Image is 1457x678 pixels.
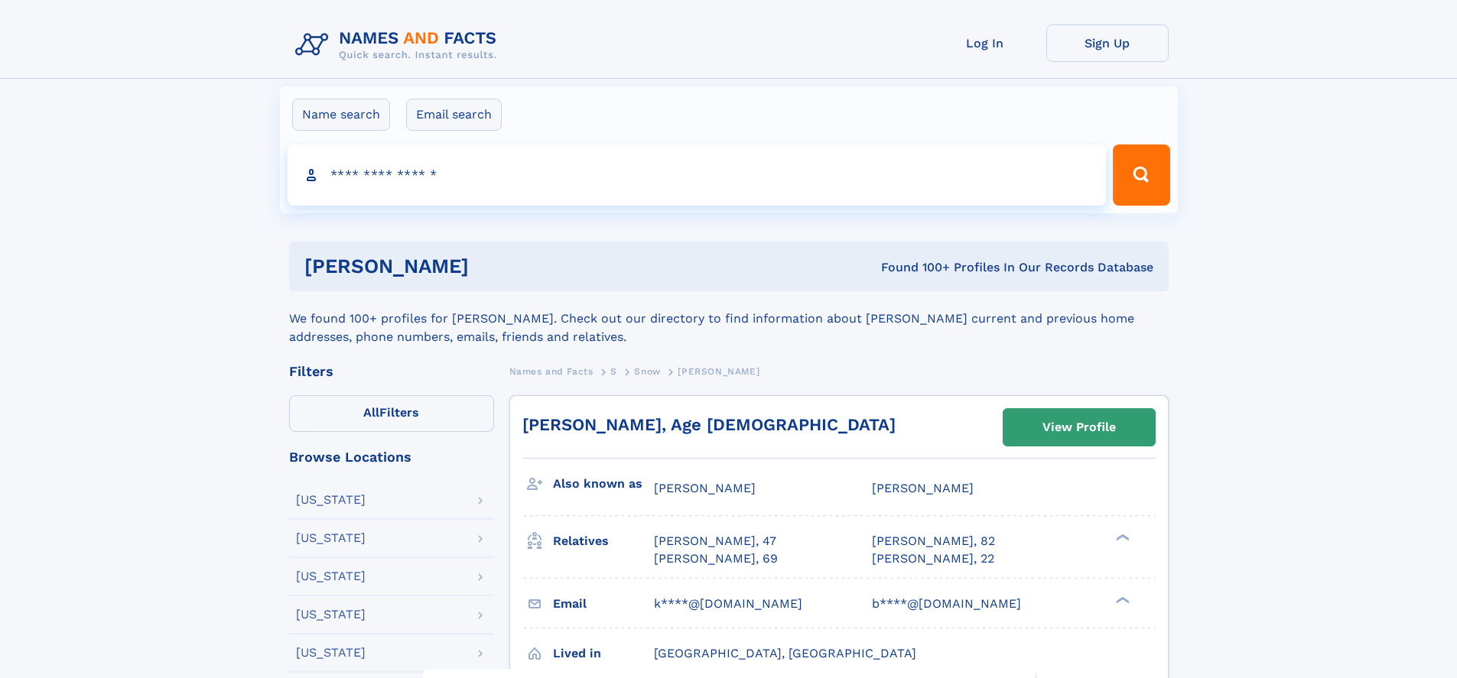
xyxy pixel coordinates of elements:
[872,481,974,495] span: [PERSON_NAME]
[289,450,494,464] div: Browse Locations
[872,550,994,567] a: [PERSON_NAME], 22
[553,471,654,497] h3: Also known as
[634,362,660,381] a: Snow
[289,365,494,378] div: Filters
[610,366,617,377] span: S
[296,570,366,582] div: [US_STATE]
[1046,24,1169,62] a: Sign Up
[924,24,1046,62] a: Log In
[610,362,617,381] a: S
[406,99,502,131] label: Email search
[296,494,366,506] div: [US_STATE]
[872,533,995,550] a: [PERSON_NAME], 82
[634,366,660,377] span: Snow
[509,362,594,381] a: Names and Facts
[288,144,1107,206] input: search input
[289,24,509,66] img: Logo Names and Facts
[654,481,756,495] span: [PERSON_NAME]
[678,366,759,377] span: [PERSON_NAME]
[553,528,654,554] h3: Relatives
[289,395,494,432] label: Filters
[654,550,778,567] a: [PERSON_NAME], 69
[553,591,654,617] h3: Email
[296,608,366,621] div: [US_STATE]
[553,641,654,667] h3: Lived in
[1112,595,1130,605] div: ❯
[1112,533,1130,543] div: ❯
[1003,409,1155,446] a: View Profile
[654,533,776,550] a: [PERSON_NAME], 47
[296,647,366,659] div: [US_STATE]
[1113,144,1169,206] button: Search Button
[363,405,379,420] span: All
[289,291,1169,346] div: We found 100+ profiles for [PERSON_NAME]. Check out our directory to find information about [PERS...
[304,257,675,276] h1: [PERSON_NAME]
[292,99,390,131] label: Name search
[675,259,1153,276] div: Found 100+ Profiles In Our Records Database
[522,415,896,434] a: [PERSON_NAME], Age [DEMOGRAPHIC_DATA]
[1042,410,1116,445] div: View Profile
[296,532,366,544] div: [US_STATE]
[654,646,916,660] span: [GEOGRAPHIC_DATA], [GEOGRAPHIC_DATA]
